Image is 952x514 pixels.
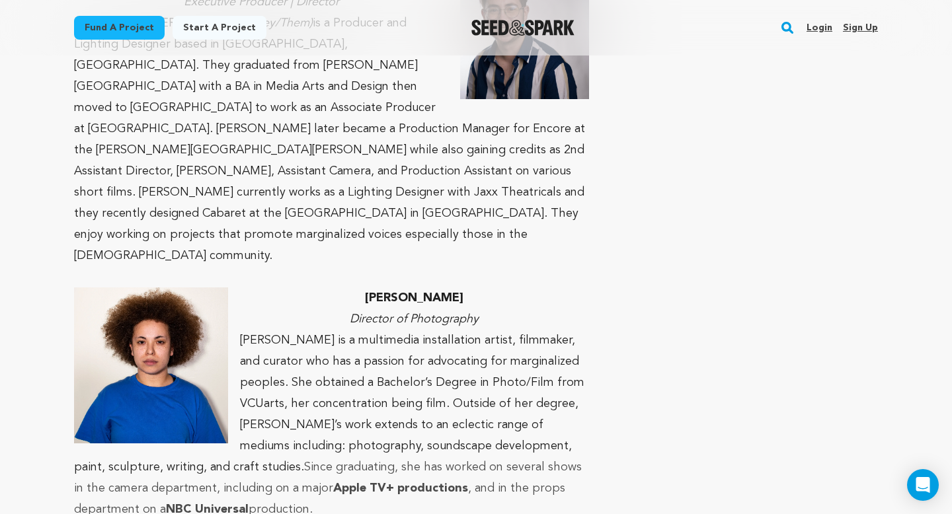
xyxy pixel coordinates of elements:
[173,16,266,40] a: Start a project
[807,17,832,38] a: Login
[365,292,463,304] strong: [PERSON_NAME]
[74,287,228,443] img: 1754091505-Screenshot%202025-08-01%20163758.png
[350,313,479,325] em: Director of Photography
[843,17,878,38] a: Sign up
[333,482,468,494] strong: Apple TV+ productions
[471,20,575,36] a: Seed&Spark Homepage
[74,461,582,494] span: Since graduating, she has worked on several shows in the camera department, including on a major
[74,16,165,40] a: Fund a project
[907,469,939,501] div: Open Intercom Messenger
[471,20,575,36] img: Seed&Spark Logo Dark Mode
[74,13,589,266] p: Atticus (Attie) [PERSON_NAME] is a Producer and Lighting Designer based in [GEOGRAPHIC_DATA], [GE...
